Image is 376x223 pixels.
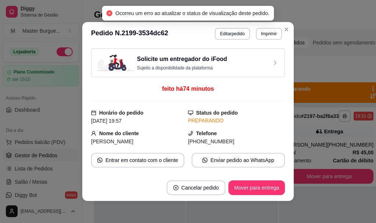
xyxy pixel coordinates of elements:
button: Close [281,24,292,35]
span: Ocorreu um erro ao atualizar o status de visualização deste pedido. [115,10,269,16]
div: PREPARANDO [188,117,285,125]
span: phone [188,131,193,136]
strong: Telefone [196,130,217,136]
span: whats-app [202,158,207,163]
h3: Pedido N. 2199-3534dc62 [91,28,168,40]
button: Imprimir [256,28,282,40]
strong: Nome do cliente [99,130,139,136]
span: [PERSON_NAME] [91,139,133,144]
strong: Status do pedido [196,110,238,116]
p: Sujeito a disponibilidade da plataforma [137,65,227,71]
span: [DATE] 19:57 [91,118,122,124]
button: Mover para entrega [228,180,285,195]
span: feito há 74 minutos [162,86,214,92]
button: Editarpedido [215,28,250,40]
strong: Horário do pedido [99,110,144,116]
span: calendar [91,110,96,115]
span: desktop [188,110,193,115]
h3: Solicite um entregador do iFood [137,55,227,64]
button: close-circleCancelar pedido [167,180,225,195]
button: whats-appEnviar pedido ao WhatsApp [192,153,285,168]
img: delivery-image [97,55,134,71]
span: close-circle [173,185,178,190]
span: close-circle [106,10,112,16]
button: whats-appEntrar em contato com o cliente [91,153,184,168]
span: [PHONE_NUMBER] [188,139,234,144]
span: whats-app [97,158,102,163]
span: user [91,131,96,136]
